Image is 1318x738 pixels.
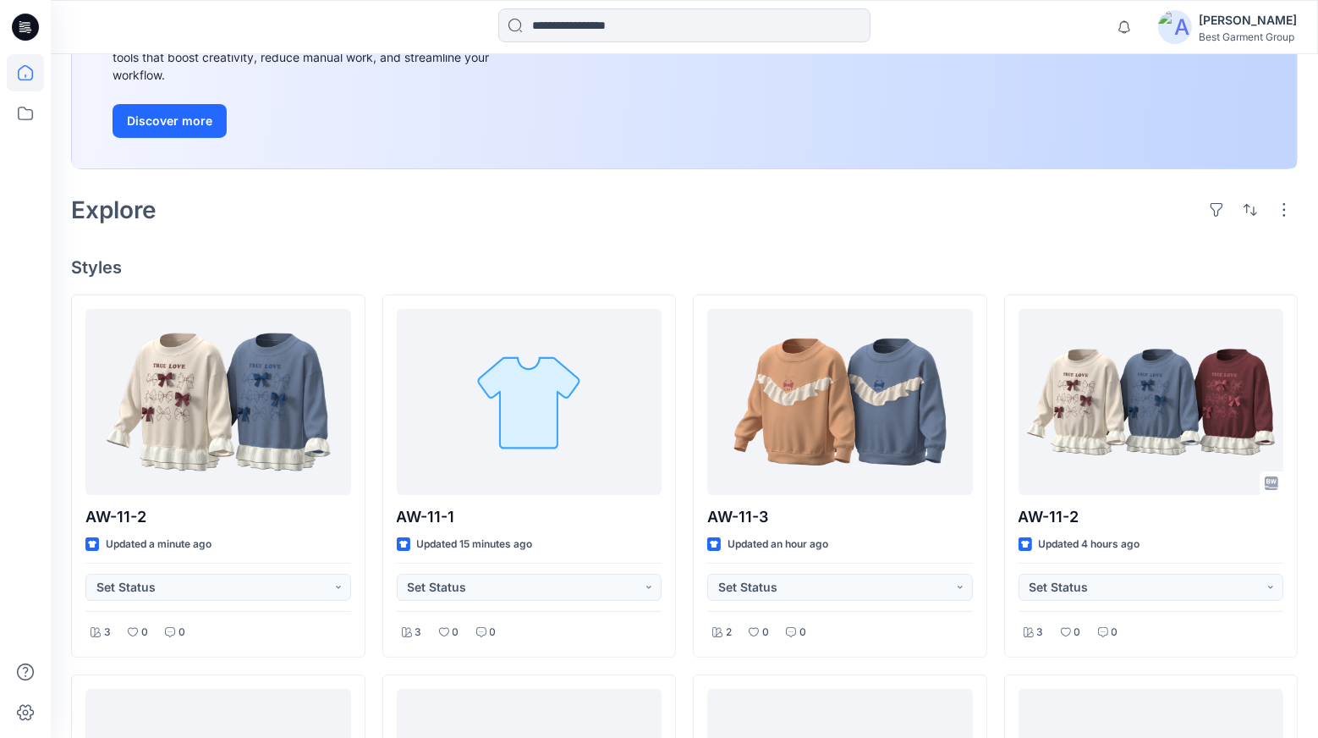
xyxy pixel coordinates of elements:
[71,257,1298,278] h4: Styles
[85,309,351,495] a: AW-11-2
[397,505,662,529] p: AW-11-1
[106,536,211,553] p: Updated a minute ago
[415,624,422,642] p: 3
[726,624,732,642] p: 2
[1037,624,1044,642] p: 3
[1112,624,1118,642] p: 0
[178,624,185,642] p: 0
[85,505,351,529] p: AW-11-2
[417,536,533,553] p: Updated 15 minutes ago
[1199,30,1297,43] div: Best Garment Group
[762,624,769,642] p: 0
[728,536,828,553] p: Updated an hour ago
[1074,624,1081,642] p: 0
[71,196,157,223] h2: Explore
[141,624,148,642] p: 0
[1199,10,1297,30] div: [PERSON_NAME]
[799,624,806,642] p: 0
[1019,505,1284,529] p: AW-11-2
[1039,536,1140,553] p: Updated 4 hours ago
[397,309,662,495] a: AW-11-1
[113,30,493,84] div: Explore ideas faster and recolor styles at scale with AI-powered tools that boost creativity, red...
[453,624,459,642] p: 0
[104,624,111,642] p: 3
[490,624,497,642] p: 0
[707,505,973,529] p: AW-11-3
[113,104,493,138] a: Discover more
[113,104,227,138] button: Discover more
[1158,10,1192,44] img: avatar
[1019,309,1284,495] a: AW-11-2
[707,309,973,495] a: AW-11-3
